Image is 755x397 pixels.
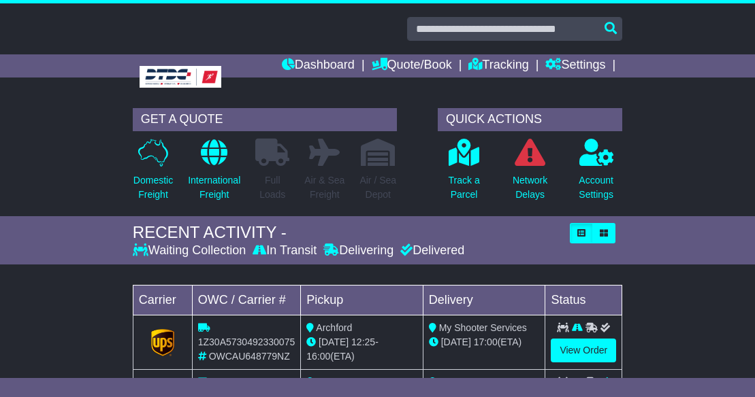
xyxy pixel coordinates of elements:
[449,173,480,202] p: Track a Parcel
[209,351,290,362] span: OWCAU648779NZ
[249,243,320,258] div: In Transit
[198,336,295,347] span: 1Z30A5730492330075
[545,54,605,77] a: Settings
[372,54,452,77] a: Quote/Book
[133,138,174,209] a: DomesticFreight
[319,336,349,347] span: [DATE]
[439,322,527,333] span: My Shooter Services
[133,286,192,315] td: Carrier
[474,336,498,347] span: 17:00
[359,173,396,202] p: Air / Sea Depot
[255,173,289,202] p: Full Loads
[423,286,545,315] td: Delivery
[320,243,397,258] div: Delivering
[448,138,481,209] a: Track aParcel
[282,54,355,77] a: Dashboard
[438,108,622,131] div: QUICK ACTIONS
[133,173,173,202] p: Domestic Freight
[133,108,397,131] div: GET A QUOTE
[579,173,613,202] p: Account Settings
[545,286,622,315] td: Status
[188,173,240,202] p: International Freight
[513,173,547,202] p: Network Delays
[151,329,174,356] img: GetCarrierServiceLogo
[468,54,528,77] a: Tracking
[301,286,423,315] td: Pickup
[306,335,417,364] div: - (ETA)
[192,286,300,315] td: OWC / Carrier #
[316,322,352,333] span: Archford
[351,336,375,347] span: 12:25
[187,138,241,209] a: InternationalFreight
[441,336,471,347] span: [DATE]
[304,173,344,202] p: Air & Sea Freight
[306,351,330,362] span: 16:00
[578,138,614,209] a: AccountSettings
[133,243,249,258] div: Waiting Collection
[512,138,548,209] a: NetworkDelays
[133,223,563,243] div: RECENT ACTIVITY -
[429,335,540,349] div: (ETA)
[551,339,616,362] a: View Order
[397,243,464,258] div: Delivered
